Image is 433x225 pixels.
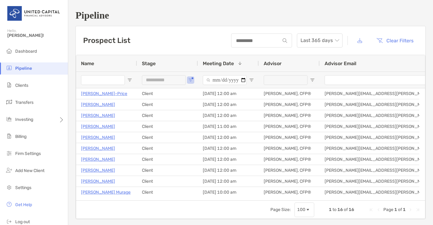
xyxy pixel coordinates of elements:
div: [PERSON_NAME], CFP® [259,132,320,143]
p: [PERSON_NAME] [81,134,115,141]
button: Clear Filters [372,34,418,47]
div: Client [137,110,198,121]
div: [DATE] 12:00 am [198,154,259,165]
img: transfers icon [5,98,13,106]
span: Get Help [15,202,32,207]
a: [PERSON_NAME] [81,123,115,130]
img: investing icon [5,115,13,123]
span: Clients [15,83,28,88]
span: 16 [337,207,343,212]
span: 1 [403,207,406,212]
span: Advisor Email [325,61,356,66]
img: get-help icon [5,201,13,208]
span: of [398,207,402,212]
div: [PERSON_NAME], CFP® [259,88,320,99]
a: [PERSON_NAME] [81,112,115,119]
div: [DATE] 12:00 am [198,165,259,176]
span: Advisor [264,61,282,66]
span: Meeting Date [203,61,234,66]
a: [PERSON_NAME] Murage [81,188,131,196]
div: First Page [369,207,374,212]
div: Client [137,187,198,198]
img: dashboard icon [5,47,13,54]
span: Page [383,207,393,212]
a: [PERSON_NAME] [81,156,115,163]
span: Pipeline [15,66,32,71]
span: Add New Client [15,168,44,173]
span: Firm Settings [15,151,41,156]
button: Open Filter Menu [249,78,254,83]
div: [DATE] 12:00 am [198,110,259,121]
div: Client [137,132,198,143]
div: Next Page [408,207,413,212]
span: Settings [15,185,31,190]
img: billing icon [5,132,13,140]
div: 100 [297,207,305,212]
span: Investing [15,117,33,122]
span: 16 [349,207,354,212]
div: [DATE] 10:00 am [198,187,259,198]
div: [PERSON_NAME], CFP® [259,165,320,176]
span: [PERSON_NAME]! [7,33,64,38]
input: Meeting Date Filter Input [203,75,247,85]
p: [PERSON_NAME] [81,167,115,174]
a: [PERSON_NAME] [81,145,115,152]
input: Name Filter Input [81,75,125,85]
img: United Capital Logo [7,2,61,24]
span: Transfers [15,100,33,105]
div: [DATE] 12:00 am [198,99,259,110]
div: Client [137,99,198,110]
div: [DATE] 12:00 am [198,88,259,99]
div: Page Size [294,202,314,217]
div: [DATE] 11:00 am [198,121,259,132]
div: Last Page [415,207,420,212]
div: Client [137,88,198,99]
img: clients icon [5,81,13,89]
span: 1 [329,207,332,212]
div: [DATE] 12:00 am [198,143,259,154]
div: Client [137,176,198,187]
button: Open Filter Menu [188,78,193,83]
span: Last 365 days [301,34,339,47]
span: Name [81,61,94,66]
div: Page Size: [270,207,291,212]
div: Client [137,165,198,176]
img: add_new_client icon [5,167,13,174]
span: Log out [15,219,30,224]
span: to [333,207,336,212]
div: [PERSON_NAME], CFP® [259,154,320,165]
img: logout icon [5,218,13,225]
h1: Pipeline [76,10,426,21]
span: Billing [15,134,26,139]
div: [PERSON_NAME], CFP® [259,99,320,110]
a: [PERSON_NAME] [81,101,115,108]
div: [PERSON_NAME], CFP® [259,143,320,154]
span: 1 [394,207,397,212]
span: of [344,207,348,212]
a: [PERSON_NAME] [81,178,115,185]
img: firm-settings icon [5,149,13,157]
a: [PERSON_NAME]-Price [81,90,127,97]
span: Dashboard [15,49,37,54]
img: pipeline icon [5,64,13,72]
div: [PERSON_NAME], CFP® [259,121,320,132]
div: [PERSON_NAME], CFP® [259,110,320,121]
div: Previous Page [376,207,381,212]
div: Client [137,121,198,132]
div: Client [137,154,198,165]
img: input icon [283,38,287,43]
div: [PERSON_NAME], CFP® [259,176,320,187]
div: Client [137,143,198,154]
div: [DATE] 12:00 am [198,176,259,187]
div: [PERSON_NAME], CFP® [259,187,320,198]
button: Open Filter Menu [127,78,132,83]
button: Open Filter Menu [310,78,315,83]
